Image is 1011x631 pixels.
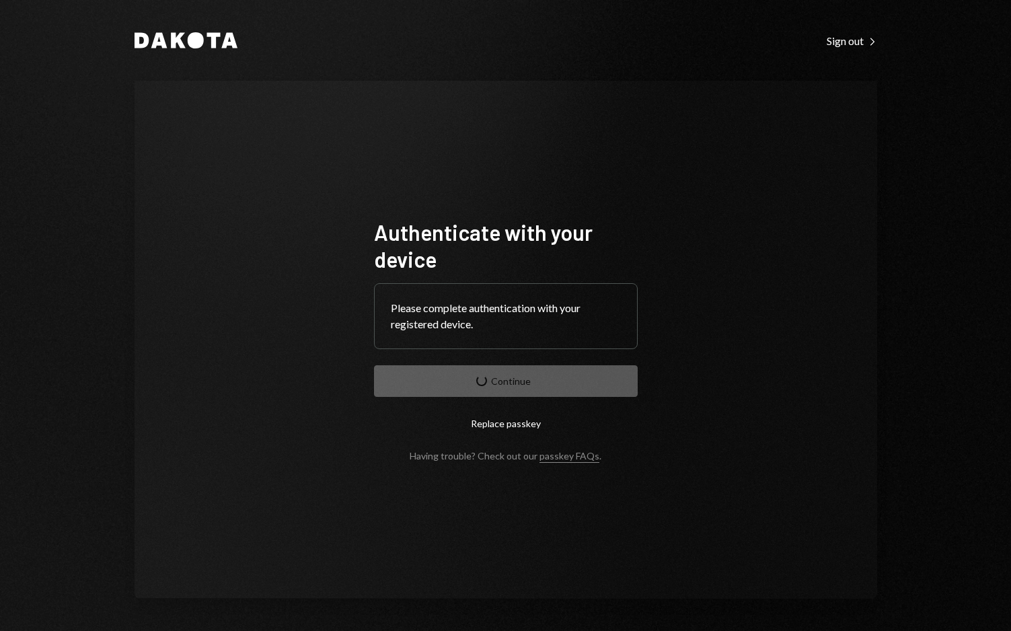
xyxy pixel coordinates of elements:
div: Sign out [827,34,877,48]
a: Sign out [827,33,877,48]
h1: Authenticate with your device [374,219,638,272]
button: Replace passkey [374,408,638,439]
div: Please complete authentication with your registered device. [391,300,621,332]
a: passkey FAQs [539,450,599,463]
div: Having trouble? Check out our . [410,450,601,461]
